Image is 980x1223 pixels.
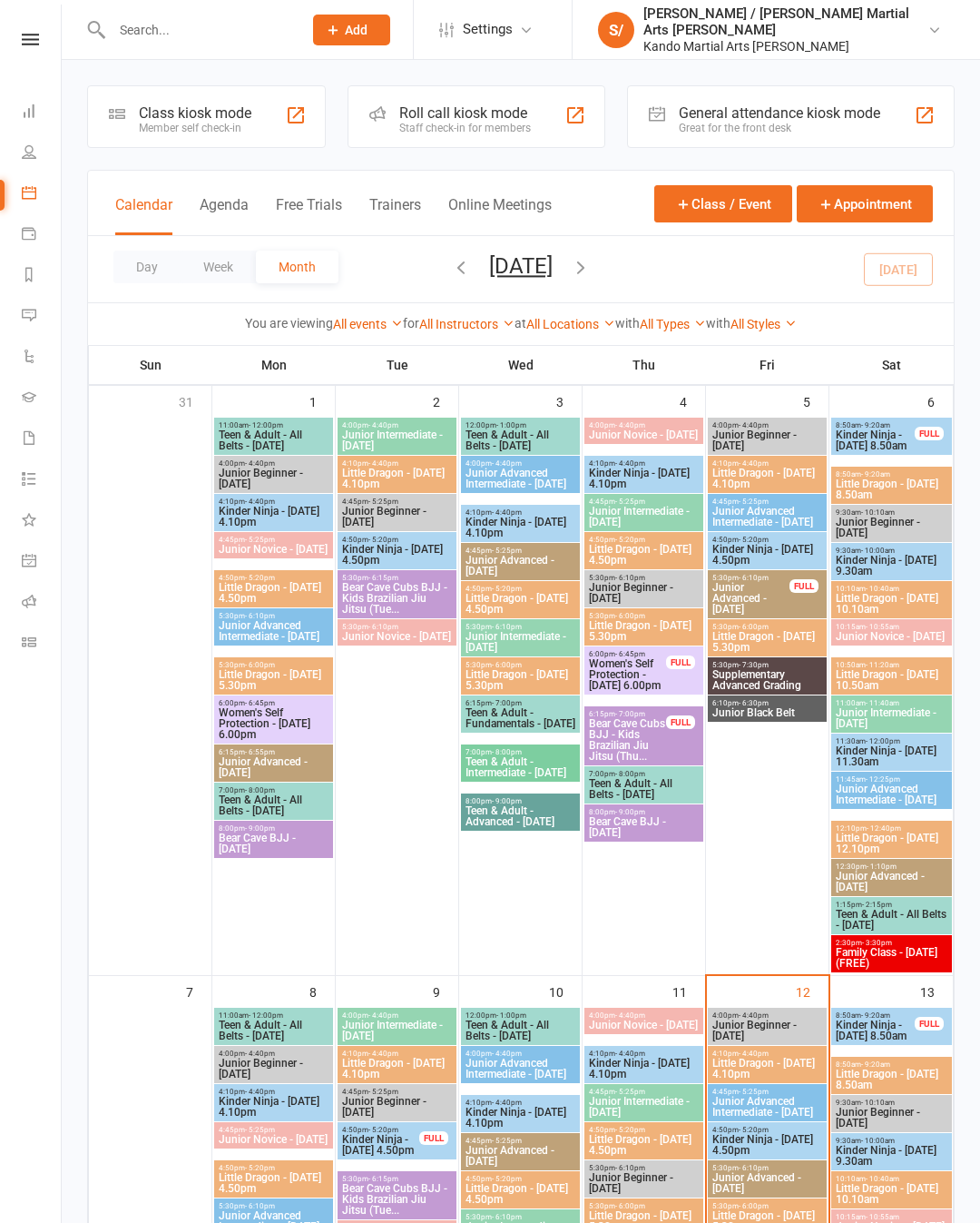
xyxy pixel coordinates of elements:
[465,517,576,538] span: Kinder Ninja - [DATE] 4.10pm
[22,583,63,624] a: Roll call kiosk mode
[465,1020,576,1041] span: Teen & Adult - All Belts - [DATE]
[835,707,948,729] span: Junior Intermediate - [DATE]
[739,536,769,544] span: - 5:20pm
[835,429,916,451] span: Kinder Ninja - [DATE] 8.50am
[139,122,251,134] div: Member self check-in
[666,656,695,669] div: FULL
[245,1050,275,1058] span: - 4:40pm
[588,1050,700,1058] span: 4:10pm
[218,612,329,620] span: 5:30pm
[835,585,948,593] span: 10:10am
[341,544,453,566] span: Kinder Ninja - [DATE] 4.50pm
[341,631,453,642] span: Junior Novice - [DATE]
[245,786,275,794] span: - 8:00pm
[341,582,453,615] span: Bear Cave Cubs BJJ - Kids Brazilian Jiu Jitsu (Tue...
[867,863,897,871] span: - 1:10pm
[218,459,329,468] span: 4:00pm
[218,1050,329,1058] span: 4:00pm
[433,976,458,1006] div: 9
[711,506,823,528] span: Junior Advanced Intermediate - [DATE]
[835,631,948,642] span: Junior Novice - [DATE]
[341,623,453,631] span: 5:30pm
[106,17,289,43] input: Search...
[835,1011,916,1020] span: 8:50am
[218,536,329,544] span: 4:45pm
[218,620,329,642] span: Junior Advanced Intermediate - [DATE]
[465,631,576,653] span: Junior Intermediate - [DATE]
[368,574,398,582] span: - 6:15pm
[465,699,576,707] span: 6:15pm
[22,542,63,583] a: General attendance kiosk mode
[218,1096,329,1118] span: Kinder Ninja - [DATE] 4.10pm
[218,748,329,756] span: 6:15pm
[861,470,890,478] span: - 9:20am
[615,650,645,658] span: - 6:45pm
[368,1050,398,1058] span: - 4:40pm
[345,23,367,37] span: Add
[739,498,769,506] span: - 5:25pm
[218,707,329,740] span: Women's Self Protection - [DATE] 6.00pm
[341,574,453,582] span: 5:30pm
[654,185,792,222] button: Class / Event
[615,1011,645,1020] span: - 4:40pm
[218,786,329,794] span: 7:00pm
[341,459,453,468] span: 4:10pm
[711,699,823,707] span: 6:10pm
[739,459,769,468] span: - 4:40pm
[245,661,275,669] span: - 6:00pm
[739,623,769,631] span: - 6:00pm
[218,544,329,555] span: Junior Novice - [DATE]
[249,421,283,429] span: - 12:00pm
[492,585,522,593] span: - 5:20pm
[711,707,823,718] span: Junior Black Belt
[588,658,667,691] span: Women's Self Protection - [DATE] 6.00pm
[711,429,823,451] span: Junior Beginner - [DATE]
[672,976,705,1006] div: 11
[514,316,526,330] strong: at
[835,508,948,517] span: 9:30am
[915,427,944,440] div: FULL
[492,623,522,631] span: - 6:10pm
[368,421,398,429] span: - 4:40pm
[615,459,645,468] span: - 4:40pm
[666,715,695,729] div: FULL
[492,797,522,805] span: - 9:00pm
[835,547,948,555] span: 9:30am
[588,544,700,566] span: Little Dragon - [DATE] 4.50pm
[835,784,948,805] span: Junior Advanced Intermediate - [DATE]
[643,5,927,38] div: [PERSON_NAME] / [PERSON_NAME] Martial Arts [PERSON_NAME]
[341,421,453,429] span: 4:00pm
[245,748,275,756] span: - 6:55pm
[730,317,797,331] a: All Styles
[489,253,553,279] button: [DATE]
[615,710,645,718] span: - 7:00pm
[588,718,667,762] span: Bear Cave Cubs BJJ - Kids Brazilian Jiu Jitsu (Thu...
[245,1088,275,1096] span: - 4:40pm
[465,707,576,729] span: Teen & Adult - Fundamentals - [DATE]
[739,421,769,429] span: - 4:40pm
[739,699,769,707] span: - 6:30pm
[588,1088,700,1096] span: 4:45pm
[218,1020,329,1041] span: Teen & Adult - All Belts - [DATE]
[615,1088,645,1096] span: - 5:25pm
[789,579,818,593] div: FULL
[711,1011,823,1020] span: 4:00pm
[835,1060,948,1069] span: 8:50am
[835,470,948,478] span: 8:50am
[22,215,63,256] a: Payments
[711,1020,823,1041] span: Junior Beginner - [DATE]
[706,346,829,384] th: Fri
[368,623,398,631] span: - 6:10pm
[711,582,790,615] span: Junior Advanced - [DATE]
[245,574,275,582] span: - 5:20pm
[309,386,335,416] div: 1
[465,547,576,555] span: 4:45pm
[89,346,212,384] th: Sun
[711,661,823,669] span: 5:30pm
[803,386,828,416] div: 5
[835,593,948,615] span: Little Dragon - [DATE] 10.10am
[218,1088,329,1096] span: 4:10pm
[218,506,329,528] span: Kinder Ninja - [DATE] 4.10pm
[218,699,329,707] span: 6:00pm
[866,775,900,784] span: - 12:25pm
